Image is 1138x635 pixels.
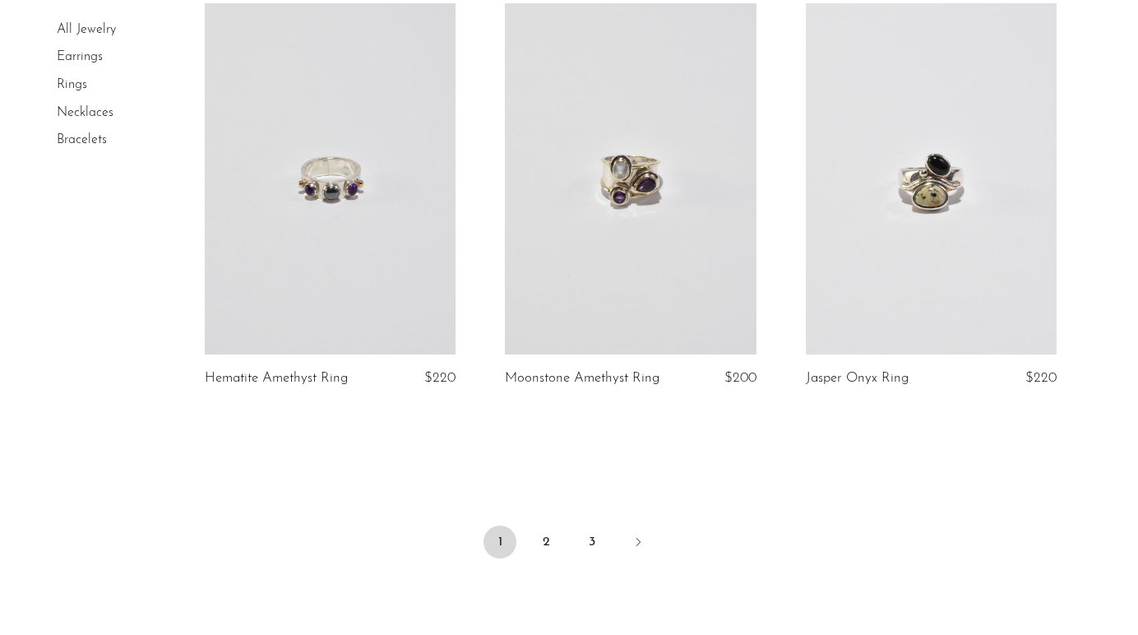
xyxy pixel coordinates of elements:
[622,526,655,562] a: Next
[576,526,608,559] a: 3
[205,371,348,386] a: Hematite Amethyst Ring
[1025,371,1057,385] span: $220
[483,526,516,559] span: 1
[806,371,909,386] a: Jasper Onyx Ring
[530,526,562,559] a: 2
[57,106,113,119] a: Necklaces
[724,371,756,385] span: $200
[57,51,103,64] a: Earrings
[57,133,107,146] a: Bracelets
[57,78,87,91] a: Rings
[57,23,116,36] a: All Jewelry
[505,371,659,386] a: Moonstone Amethyst Ring
[424,371,456,385] span: $220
